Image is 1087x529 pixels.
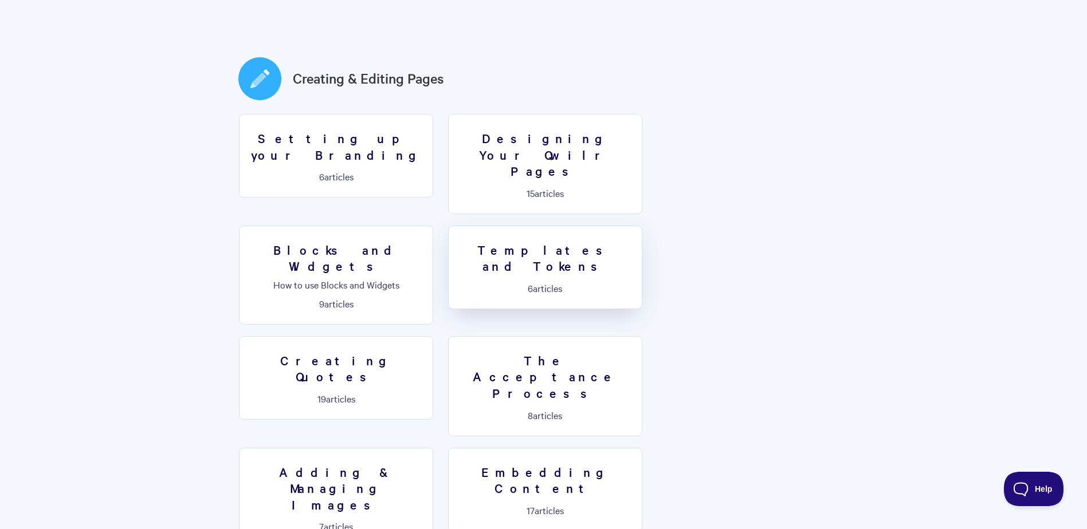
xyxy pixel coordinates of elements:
h3: Designing Your Qwilr Pages [456,130,635,179]
p: How to use Blocks and Widgets [246,279,426,290]
h3: Templates and Tokens [456,242,635,274]
h3: Blocks and Widgets [246,242,426,274]
iframe: Toggle Customer Support [1004,472,1064,506]
h3: Creating Quotes [246,352,426,385]
a: Creating & Editing Pages [293,68,444,89]
a: Blocks and Widgets How to use Blocks and Widgets 9articles [239,226,433,325]
h3: Embedding Content [456,464,635,496]
a: Setting up your Branding 6articles [239,114,433,198]
p: articles [246,171,426,181]
p: articles [456,188,635,198]
a: Creating Quotes 19articles [239,336,433,420]
p: articles [456,505,635,515]
span: 6 [319,170,324,183]
span: 9 [319,297,324,310]
p: articles [456,283,635,293]
a: Templates and Tokens 6articles [448,226,642,309]
h3: Setting up your Branding [246,130,426,163]
p: articles [456,410,635,420]
h3: The Acceptance Process [456,352,635,401]
span: 8 [528,409,533,421]
p: articles [246,298,426,309]
p: articles [246,393,426,404]
span: 6 [528,282,533,294]
span: 19 [317,392,326,405]
h3: Adding & Managing Images [246,464,426,513]
a: Designing Your Qwilr Pages 15articles [448,114,642,214]
span: 17 [527,504,535,516]
span: 15 [527,187,535,199]
a: The Acceptance Process 8articles [448,336,642,436]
